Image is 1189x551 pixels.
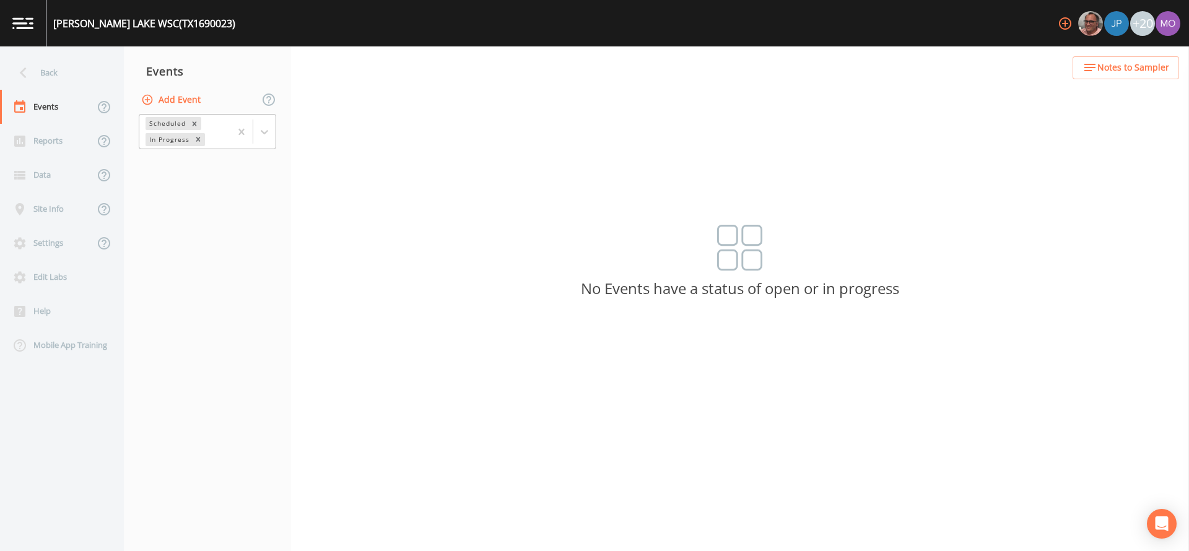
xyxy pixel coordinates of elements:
div: Open Intercom Messenger [1147,509,1177,539]
div: Events [124,56,291,87]
button: Notes to Sampler [1073,56,1179,79]
div: Remove Scheduled [188,117,201,130]
div: [PERSON_NAME] LAKE WSC (TX1690023) [53,16,235,31]
img: svg%3e [717,225,763,271]
p: No Events have a status of open or in progress [291,283,1189,294]
div: Mike Franklin [1078,11,1104,36]
img: 41241ef155101aa6d92a04480b0d0000 [1104,11,1129,36]
img: e2d790fa78825a4bb76dcb6ab311d44c [1078,11,1103,36]
div: Joshua gere Paul [1104,11,1130,36]
div: +20 [1130,11,1155,36]
img: 4e251478aba98ce068fb7eae8f78b90c [1156,11,1180,36]
div: In Progress [146,133,191,146]
img: logo [12,17,33,29]
button: Add Event [139,89,206,111]
div: Remove In Progress [191,133,205,146]
div: Scheduled [146,117,188,130]
span: Notes to Sampler [1097,60,1169,76]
